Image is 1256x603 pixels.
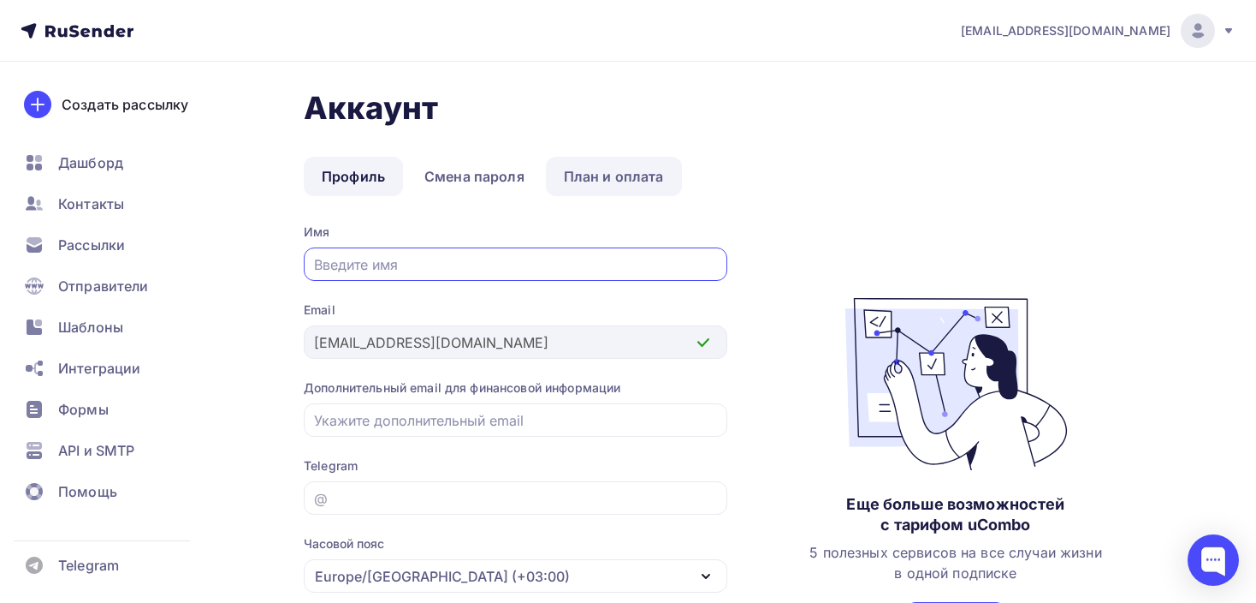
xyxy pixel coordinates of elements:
a: Формы [14,392,217,427]
span: Дашборд [58,152,123,173]
a: Шаблоны [14,310,217,344]
a: [EMAIL_ADDRESS][DOMAIN_NAME] [961,14,1235,48]
div: 5 полезных сервисов на все случаи жизни в одной подписке [809,542,1101,583]
a: Смена пароля [406,157,542,196]
span: Шаблоны [58,317,123,337]
span: Интеграции [58,358,140,379]
span: Рассылки [58,235,125,255]
input: Укажите дополнительный email [314,410,718,431]
span: Отправители [58,276,149,296]
div: Еще больше возможностей с тарифом uCombo [846,494,1064,535]
div: @ [314,488,328,509]
div: Email [304,301,727,319]
span: Формы [58,399,109,420]
div: Europe/[GEOGRAPHIC_DATA] (+03:00) [315,566,570,587]
div: Telegram [304,457,727,475]
span: Контакты [58,194,124,214]
button: Часовой пояс Europe/[GEOGRAPHIC_DATA] (+03:00) [304,535,727,593]
span: Помощь [58,481,117,502]
input: Введите имя [314,254,718,275]
a: План и оплата [546,157,682,196]
div: Часовой пояс [304,535,384,552]
a: Профиль [304,157,403,196]
a: Контакты [14,187,217,221]
div: Дополнительный email для финансовой информации [304,379,727,397]
a: Рассылки [14,228,217,262]
span: Telegram [58,555,119,576]
h1: Аккаунт [304,89,1184,127]
span: API и SMTP [58,440,134,461]
a: Дашборд [14,146,217,180]
span: [EMAIL_ADDRESS][DOMAIN_NAME] [961,22,1170,39]
a: Отправители [14,269,217,303]
div: Имя [304,224,727,241]
div: Создать рассылку [62,94,188,115]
